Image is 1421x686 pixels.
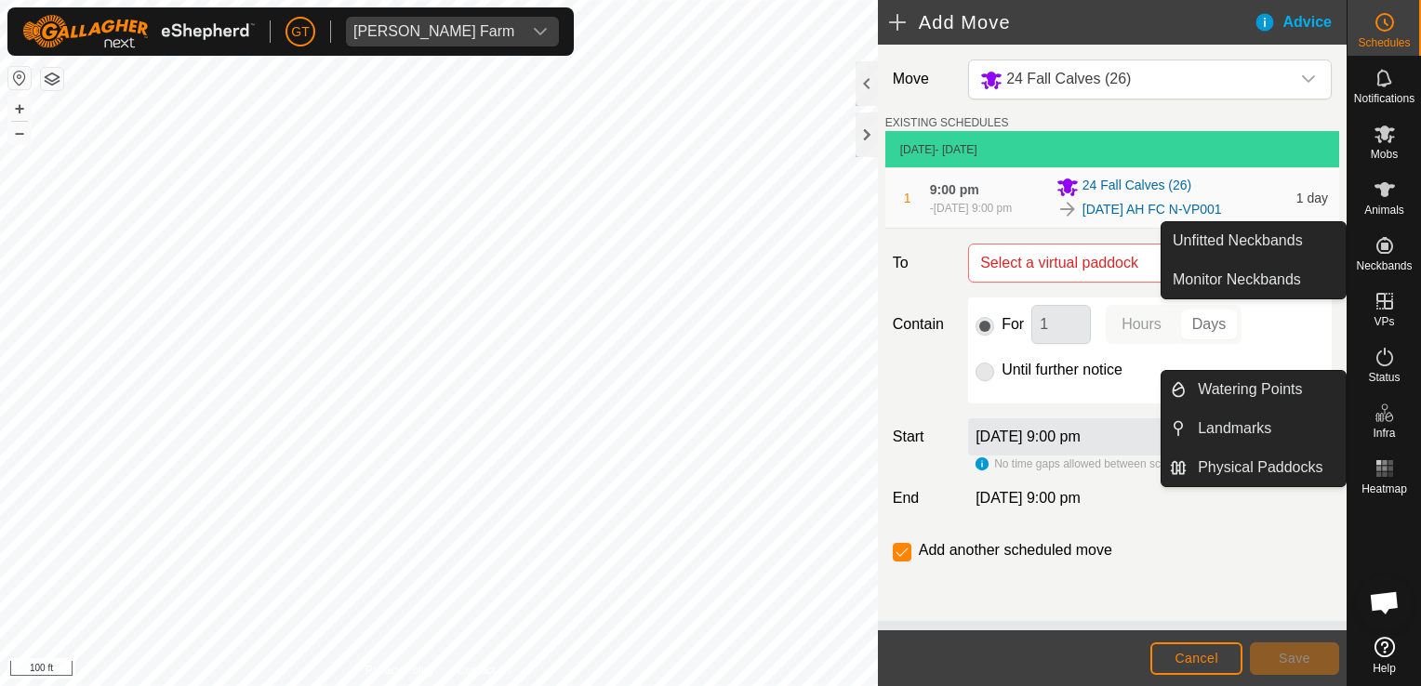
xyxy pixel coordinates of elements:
li: Watering Points [1162,371,1346,408]
span: Thoren Farm [346,17,522,46]
span: Save [1279,651,1310,666]
img: To [1056,198,1079,220]
button: Reset Map [8,67,31,89]
span: [DATE] [900,143,936,156]
div: dropdown trigger [522,17,559,46]
span: 24 Fall Calves (26) [1006,71,1131,86]
label: End [885,487,961,509]
span: VPs [1374,316,1394,327]
span: Neckbands [1356,260,1412,271]
a: Landmarks [1187,410,1346,447]
span: Unfitted Neckbands [1173,230,1303,252]
span: [DATE] 9:00 pm [976,490,1081,506]
label: [DATE] 9:00 pm [976,429,1081,444]
button: – [8,122,31,144]
h2: Add Move [889,11,1254,33]
a: [DATE] AH FC N-VP001 [1082,200,1222,219]
img: Gallagher Logo [22,15,255,48]
span: Watering Points [1198,378,1302,401]
span: 9:00 pm [930,182,979,197]
span: Notifications [1354,93,1414,104]
a: Unfitted Neckbands [1162,222,1346,259]
span: 24 Fall Calves (26) [1082,176,1192,198]
label: Start [885,426,961,448]
a: Contact Us [458,662,512,679]
span: Monitor Neckbands [1173,269,1301,291]
span: Infra [1373,428,1395,439]
label: To [885,244,961,283]
div: [PERSON_NAME] Farm [353,24,514,39]
span: Heatmap [1361,483,1407,495]
div: Open chat [1357,574,1413,630]
span: Cancel [1175,651,1218,666]
a: Monitor Neckbands [1162,261,1346,298]
span: Help [1373,663,1396,674]
label: For [1002,317,1024,332]
button: Map Layers [41,68,63,90]
a: Privacy Policy [365,662,435,679]
span: Physical Paddocks [1198,456,1322,479]
button: Save [1250,642,1339,675]
a: Physical Paddocks [1187,449,1346,486]
button: + [8,98,31,120]
li: Landmarks [1162,410,1346,447]
span: 1 day [1296,191,1328,205]
span: Schedules [1358,37,1410,48]
label: EXISTING SCHEDULES [885,114,1009,131]
span: GT [291,22,309,42]
span: 1 [904,191,911,205]
div: - [930,200,1012,217]
div: dropdown trigger [1290,60,1327,99]
label: Contain [885,313,961,336]
span: Landmarks [1198,417,1271,440]
span: No time gaps allowed between scheduled moves [994,457,1236,470]
li: Physical Paddocks [1162,449,1346,486]
span: 24 Fall Calves [973,60,1290,99]
span: Select a virtual paddock [973,244,1290,282]
label: Add another scheduled move [919,543,1112,558]
span: [DATE] 9:00 pm [934,202,1012,215]
button: Cancel [1150,642,1242,675]
div: Advice [1254,11,1347,33]
span: - [DATE] [936,143,977,156]
span: Status [1368,372,1400,383]
a: Help [1348,629,1421,681]
span: Mobs [1371,149,1398,160]
label: Until further notice [1002,363,1122,377]
label: Move [885,59,961,99]
a: Watering Points [1187,371,1346,408]
span: Animals [1364,204,1404,216]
